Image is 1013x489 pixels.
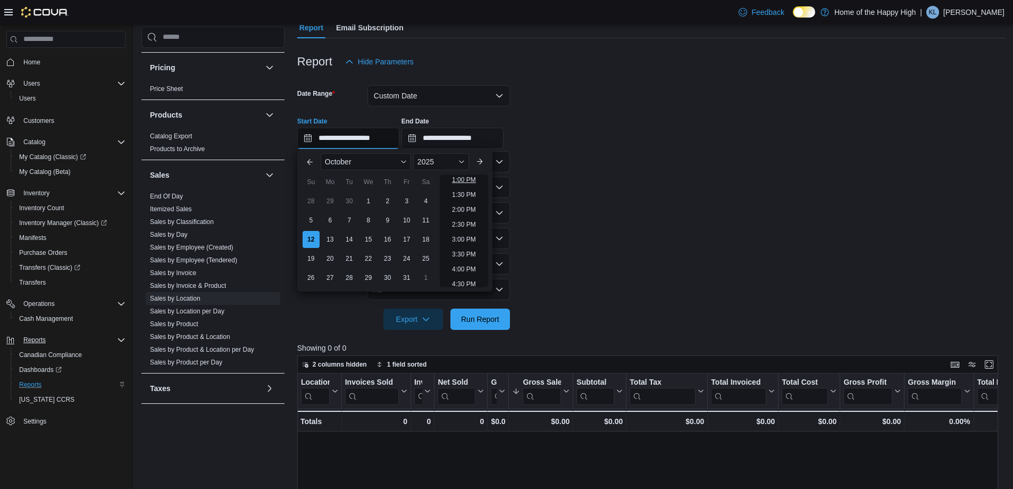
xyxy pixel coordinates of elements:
[523,378,561,405] div: Gross Sales
[297,343,1006,353] p: Showing 0 of 0
[19,168,71,176] span: My Catalog (Beta)
[15,363,66,376] a: Dashboards
[23,417,46,426] span: Settings
[576,378,623,405] button: Subtotal
[15,202,69,214] a: Inventory Count
[2,186,130,201] button: Inventory
[15,276,50,289] a: Transfers
[15,312,77,325] a: Cash Management
[379,231,396,248] div: day-16
[303,193,320,210] div: day-28
[379,269,396,286] div: day-30
[150,243,233,252] span: Sales by Employee (Created)
[23,79,40,88] span: Users
[417,250,434,267] div: day-25
[322,193,339,210] div: day-29
[966,358,978,371] button: Display options
[19,187,125,200] span: Inventory
[398,269,415,286] div: day-31
[263,382,276,395] button: Taxes
[150,145,205,153] span: Products to Archive
[383,309,443,330] button: Export
[630,378,696,388] div: Total Tax
[303,269,320,286] div: day-26
[711,378,775,405] button: Total Invoiced
[6,50,125,457] nav: Complex example
[943,6,1004,19] p: [PERSON_NAME]
[401,117,429,126] label: End Date
[150,320,198,328] a: Sales by Product
[471,153,488,170] button: Next month
[15,261,125,274] span: Transfers (Classic)
[150,281,226,290] span: Sales by Invoice & Product
[15,202,125,214] span: Inventory Count
[313,360,367,369] span: 2 columns hidden
[983,358,995,371] button: Enter fullscreen
[150,333,230,341] a: Sales by Product & Location
[843,378,892,405] div: Gross Profit
[263,109,276,121] button: Products
[367,85,510,106] button: Custom Date
[387,360,427,369] span: 1 field sorted
[19,94,36,103] span: Users
[345,378,407,405] button: Invoices Sold
[19,415,51,428] a: Settings
[448,233,480,246] li: 3:00 PM
[929,6,937,19] span: KL
[360,193,377,210] div: day-1
[322,250,339,267] div: day-20
[19,136,49,148] button: Catalog
[19,113,125,127] span: Customers
[19,55,125,69] span: Home
[630,378,704,405] button: Total Tax
[782,378,828,405] div: Total Cost
[19,297,125,310] span: Operations
[782,378,836,405] button: Total Cost
[322,231,339,248] div: day-13
[512,415,570,428] div: $0.00
[711,378,766,405] div: Total Invoiced
[782,378,828,388] div: Total Cost
[150,192,183,201] span: End Of Day
[263,169,276,181] button: Sales
[908,378,970,405] button: Gross Margin
[23,117,54,125] span: Customers
[843,415,901,428] div: $0.00
[23,138,45,146] span: Catalog
[11,230,130,245] button: Manifests
[150,230,188,239] span: Sales by Day
[303,231,320,248] div: day-12
[390,309,437,330] span: Export
[360,250,377,267] div: day-22
[15,393,79,406] a: [US_STATE] CCRS
[15,92,40,105] a: Users
[297,117,328,126] label: Start Date
[19,204,64,212] span: Inventory Count
[19,334,50,346] button: Reports
[495,209,504,217] button: Open list of options
[341,51,418,72] button: Hide Parameters
[2,333,130,347] button: Reports
[15,246,125,259] span: Purchase Orders
[438,378,475,388] div: Net Sold
[150,269,196,277] span: Sales by Invoice
[150,218,214,226] span: Sales by Classification
[15,312,125,325] span: Cash Management
[398,173,415,190] div: Fr
[150,256,237,264] span: Sales by Employee (Tendered)
[150,110,182,120] h3: Products
[150,383,261,394] button: Taxes
[11,377,130,392] button: Reports
[150,110,261,120] button: Products
[301,378,330,405] div: Location
[360,212,377,229] div: day-8
[2,112,130,128] button: Customers
[2,54,130,70] button: Home
[15,217,111,229] a: Inventory Manager (Classic)
[417,193,434,210] div: day-4
[11,150,130,164] a: My Catalog (Classic)
[2,296,130,311] button: Operations
[15,393,125,406] span: Washington CCRS
[15,363,125,376] span: Dashboards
